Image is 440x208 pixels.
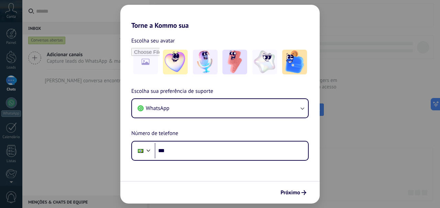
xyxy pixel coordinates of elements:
[222,50,247,74] img: -3.jpeg
[277,187,309,198] button: Próximo
[163,50,188,74] img: -1.jpeg
[193,50,218,74] img: -2.jpeg
[134,144,147,158] div: Brazil: + 55
[146,105,169,112] span: WhatsApp
[131,129,178,138] span: Número de telefone
[131,36,175,45] span: Escolha seu avatar
[280,190,300,195] span: Próximo
[131,87,213,96] span: Escolha sua preferência de suporte
[132,99,308,118] button: WhatsApp
[252,50,277,74] img: -4.jpeg
[282,50,307,74] img: -5.jpeg
[120,5,320,29] h2: Torne a Kommo sua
